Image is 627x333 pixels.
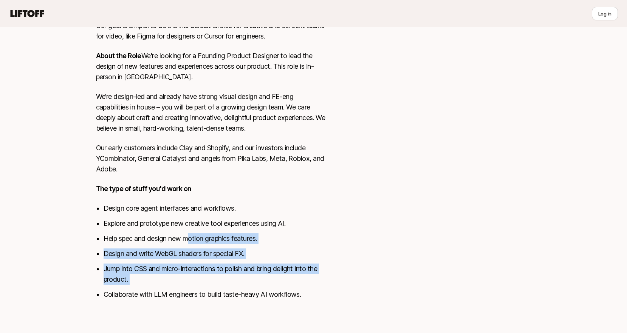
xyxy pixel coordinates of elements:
[96,52,141,60] strong: About the Role
[96,143,326,174] p: Our early customers include Clay and Shopify, and our investors include YCombinator, General Cata...
[104,218,326,229] li: Explore and prototype new creative tool experiences using AI.
[96,20,326,42] p: Our goal is simple: to be the the default choice for creative and content teams for video, like F...
[96,185,192,193] strong: The type of stuff you'd work on
[592,7,618,20] button: Log in
[104,264,326,285] li: Jump into CSS and micro-interactions to polish and bring delight into the product.
[104,289,326,300] li: Collaborate with LLM engineers to build taste-heavy AI workflows.
[104,203,326,214] li: Design core agent interfaces and workflows.
[96,51,326,82] p: We're looking for a Founding Product Designer to lead the design of new features and experiences ...
[96,91,326,134] p: We’re design-led and already have strong visual design and FE-eng capabilities in house – you wil...
[104,233,326,244] li: Help spec and design new motion graphics features.
[104,248,326,259] li: Design and write WebGL shaders for special FX.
